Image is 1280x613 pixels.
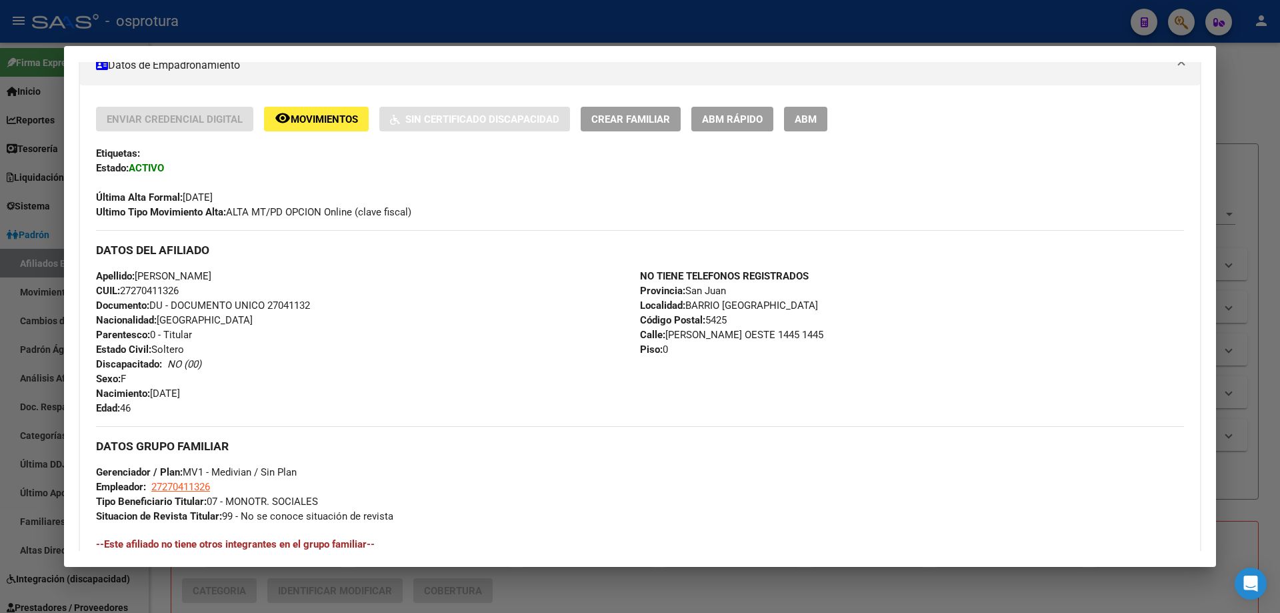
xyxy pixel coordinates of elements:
[96,388,180,400] span: [DATE]
[107,113,243,125] span: Enviar Credencial Digital
[96,270,135,282] strong: Apellido:
[96,147,140,159] strong: Etiquetas:
[96,329,192,341] span: 0 - Titular
[96,299,310,312] span: DU - DOCUMENTO UNICO 27041132
[167,358,201,370] i: NO (00)
[96,329,150,341] strong: Parentesco:
[96,314,157,326] strong: Nacionalidad:
[96,344,184,356] span: Soltero
[96,206,226,218] strong: Ultimo Tipo Movimiento Alta:
[96,496,318,508] span: 07 - MONOTR. SOCIALES
[640,285,726,297] span: San Juan
[702,113,763,125] span: ABM Rápido
[264,107,369,131] button: Movimientos
[581,107,681,131] button: Crear Familiar
[96,162,129,174] strong: Estado:
[96,388,150,400] strong: Nacimiento:
[96,373,121,385] strong: Sexo:
[784,107,827,131] button: ABM
[795,113,817,125] span: ABM
[96,402,131,414] span: 46
[640,344,668,356] span: 0
[96,439,1184,454] h3: DATOS GRUPO FAMILIAR
[96,243,1184,257] h3: DATOS DEL AFILIADO
[96,537,1184,552] h4: --Este afiliado no tiene otros integrantes en el grupo familiar--
[96,285,120,297] strong: CUIL:
[291,113,358,125] span: Movimientos
[640,270,809,282] strong: NO TIENE TELEFONOS REGISTRADOS
[80,45,1200,85] mat-expansion-panel-header: Datos de Empadronamiento
[96,344,151,356] strong: Estado Civil:
[640,329,665,341] strong: Calle:
[640,329,823,341] span: [PERSON_NAME] OESTE 1445 1445
[96,107,253,131] button: Enviar Credencial Digital
[640,344,663,356] strong: Piso:
[96,402,120,414] strong: Edad:
[275,110,291,126] mat-icon: remove_red_eye
[151,481,210,493] span: 27270411326
[96,358,162,370] strong: Discapacitado:
[96,481,146,493] strong: Empleador:
[640,314,727,326] span: 5425
[405,113,559,125] span: Sin Certificado Discapacidad
[96,299,149,312] strong: Documento:
[96,466,183,478] strong: Gerenciador / Plan:
[691,107,773,131] button: ABM Rápido
[96,496,207,508] strong: Tipo Beneficiario Titular:
[640,299,685,312] strong: Localidad:
[96,466,297,478] span: MV1 - Medivian / Sin Plan
[96,191,183,203] strong: Última Alta Formal:
[96,510,393,522] span: 99 - No se conoce situación de revista
[96,270,211,282] span: [PERSON_NAME]
[640,314,705,326] strong: Código Postal:
[591,113,670,125] span: Crear Familiar
[96,285,179,297] span: 27270411326
[96,314,253,326] span: [GEOGRAPHIC_DATA]
[96,510,222,522] strong: Situacion de Revista Titular:
[640,285,685,297] strong: Provincia:
[379,107,570,131] button: Sin Certificado Discapacidad
[1235,568,1267,600] div: Open Intercom Messenger
[129,162,164,174] strong: ACTIVO
[96,191,213,203] span: [DATE]
[640,299,818,312] span: BARRIO [GEOGRAPHIC_DATA]
[96,57,1168,73] mat-panel-title: Datos de Empadronamiento
[96,206,411,218] span: ALTA MT/PD OPCION Online (clave fiscal)
[96,373,126,385] span: F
